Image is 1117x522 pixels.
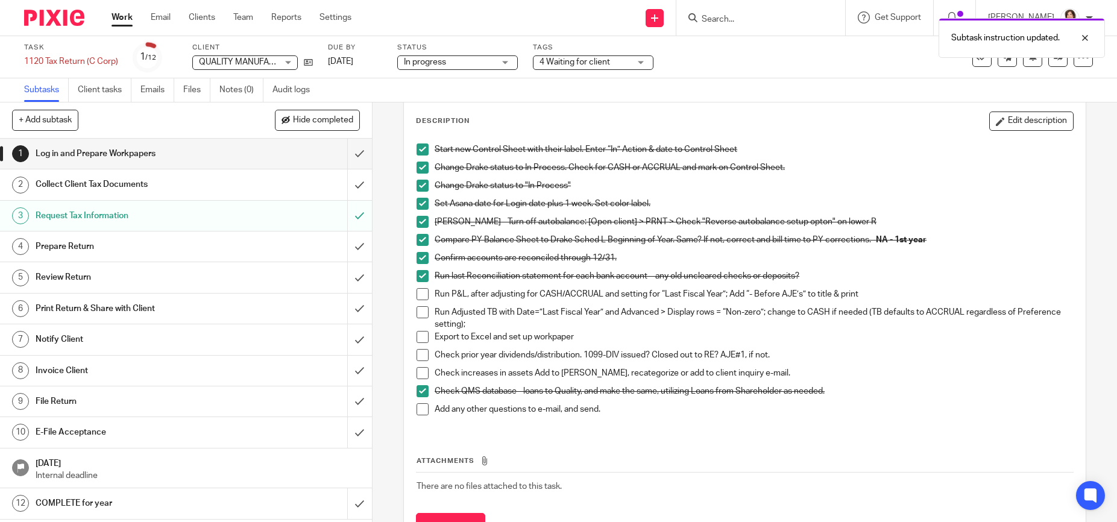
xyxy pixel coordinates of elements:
[293,116,353,125] span: Hide completed
[36,392,235,410] h1: File Return
[435,162,1072,174] p: Change Drake status to In Process. Check for CASH or ACCRUAL and mark on Control Sheet.
[140,78,174,102] a: Emails
[951,32,1060,44] p: Subtask instruction updated.
[233,11,253,24] a: Team
[416,116,470,126] p: Description
[435,306,1072,331] p: Run Adjusted TB with Date=”Last Fiscal Year” and Advanced > Display rows = “Non-zero”; change to ...
[78,78,131,102] a: Client tasks
[272,78,319,102] a: Audit logs
[12,177,29,193] div: 2
[24,55,118,68] div: 1120 Tax Return (C Corp)
[417,458,474,464] span: Attachments
[435,216,1072,228] p: [PERSON_NAME] - Turn off autobalance: [Open client] > PRNT > Check "Reverse autobalance setup opt...
[112,11,133,24] a: Work
[36,237,235,256] h1: Prepare Return
[435,270,1072,282] p: Run last Reconciliation statement for each bank account – any old uncleared checks or deposits?
[12,207,29,224] div: 3
[328,57,353,66] span: [DATE]
[36,145,235,163] h1: Log in and Prepare Workpapers
[417,482,562,491] span: There are no files attached to this task.
[24,10,84,26] img: Pixie
[12,424,29,441] div: 10
[183,78,210,102] a: Files
[328,43,382,52] label: Due by
[12,495,29,512] div: 12
[24,43,118,52] label: Task
[435,234,1072,246] p: Compare PY Balance Sheet to Drake Sched L Beginning of Year. Same? If not, correct and bill time ...
[275,110,360,130] button: Hide completed
[24,78,69,102] a: Subtasks
[12,145,29,162] div: 1
[36,362,235,380] h1: Invoice Client
[36,494,235,512] h1: COMPLETE for year
[12,110,78,130] button: + Add subtask
[435,180,1072,192] p: Change Drake status to "In Process"
[36,268,235,286] h1: Review Return
[397,43,518,52] label: Status
[140,50,156,64] div: 1
[435,403,1072,415] p: Add any other questions to e-mail, and send.
[435,385,1072,397] p: Check QMS database - loans to Quality, and make the same, utilizing Loans from Shareholder as nee...
[12,331,29,348] div: 7
[189,11,215,24] a: Clients
[12,393,29,410] div: 9
[876,236,927,244] strong: NA - 1st year
[36,423,235,441] h1: E-File Acceptance
[12,300,29,317] div: 6
[12,269,29,286] div: 5
[151,11,171,24] a: Email
[319,11,351,24] a: Settings
[12,238,29,255] div: 4
[36,207,235,225] h1: Request Tax Information
[435,198,1072,210] p: Set Asana date for Login date plus 1 week. Set color label.
[1060,8,1080,28] img: BW%20Website%203%20-%20square.jpg
[540,58,610,66] span: 4 Waiting for client
[435,349,1072,361] p: Check prior year dividends/distribution. 1099-DIV issued? Closed out to RE? AJE#1, if not.
[271,11,301,24] a: Reports
[36,470,360,482] p: Internal deadline
[36,454,360,470] h1: [DATE]
[435,252,1072,264] p: Confirm accounts are reconciled through 12/31.
[36,330,235,348] h1: Notify Client
[989,112,1074,131] button: Edit description
[36,300,235,318] h1: Print Return & Share with Client
[145,54,156,61] small: /12
[219,78,263,102] a: Notes (0)
[199,58,321,66] span: QUALITY MANUFACTURING LLC
[404,58,446,66] span: In progress
[435,367,1072,379] p: Check increases in assets Add to [PERSON_NAME], recategorize or add to client inquiry e-mail.
[533,43,653,52] label: Tags
[435,288,1072,300] p: Run P&L, after adjusting for CASH/ACCRUAL and setting for “Last Fiscal Year”; Add “- Before AJE’s...
[36,175,235,193] h1: Collect Client Tax Documents
[12,362,29,379] div: 8
[192,43,313,52] label: Client
[435,331,1072,343] p: Export to Excel and set up workpaper
[435,143,1072,156] p: Start new Control Sheet with their label. Enter “In” Action & date to Control Sheet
